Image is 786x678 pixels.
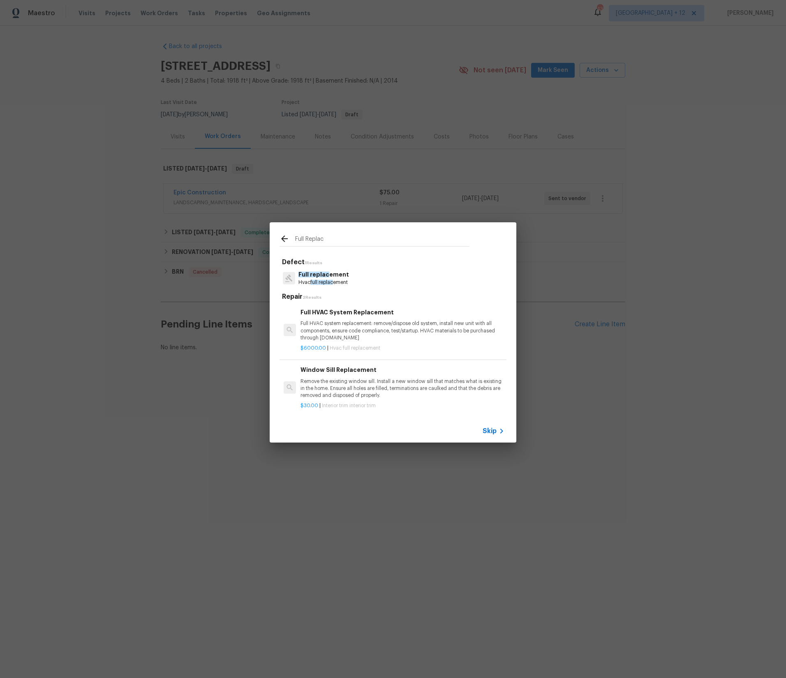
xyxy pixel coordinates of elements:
span: Skip [483,427,497,435]
span: $6000.00 [301,346,326,351]
span: 2 Results [303,295,321,300]
p: Full HVAC system replacement: remove/dispose old system, install new unit with all components, en... [301,320,504,341]
span: $30.00 [301,403,318,408]
p: | [301,345,504,352]
span: Interior trim interior trim [322,403,376,408]
h6: Window Sill Replacement [301,365,504,374]
h5: Defect [282,258,506,267]
h5: Repair [282,293,506,301]
p: Remove the existing window sill. Install a new window sill that matches what is existing in the h... [301,378,504,399]
span: Full replac [298,272,329,277]
p: Hvac ement [298,279,349,286]
span: 1 Results [305,261,322,265]
span: full replac [310,280,333,285]
span: Hvac full replacement [330,346,380,351]
p: | [301,402,504,409]
h6: Full HVAC System Replacement [301,308,504,317]
p: ement [298,270,349,279]
input: Search issues or repairs [295,234,469,246]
